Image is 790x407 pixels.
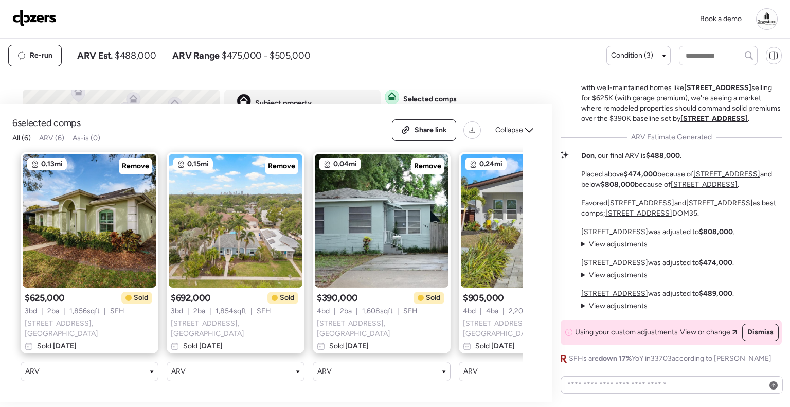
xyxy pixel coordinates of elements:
summary: View adjustments [581,301,648,311]
span: 2 ba [340,306,352,316]
u: [STREET_ADDRESS] [693,170,760,179]
span: Subject property [255,98,312,109]
u: [STREET_ADDRESS] [605,209,672,218]
span: ARV [171,366,186,377]
span: [DATE] [344,342,369,350]
p: was adjusted to . [581,258,734,268]
span: ARV Est. [77,49,113,62]
a: [STREET_ADDRESS] [686,199,753,207]
strong: $488,000 [646,151,680,160]
span: Using your custom adjustments [575,327,678,338]
span: Sold [329,341,369,351]
span: View or change [680,327,730,338]
span: down 17% [599,354,632,363]
a: View or change [680,327,737,338]
span: 4 bd [463,306,476,316]
span: Remove [122,161,149,171]
span: ARV [317,366,332,377]
span: $625,000 [25,292,65,304]
img: Logo [12,10,57,26]
span: Sold [280,293,294,303]
summary: View adjustments [581,239,648,250]
a: [STREET_ADDRESS] [581,258,648,267]
span: As-is (0) [73,134,100,143]
summary: View adjustments [581,270,648,280]
span: | [104,306,106,316]
p: The market story becomes clearer when we look at , our best match at 1,854 sqft with similar mid-... [581,52,782,124]
span: 3 bd [25,306,37,316]
span: 2 ba [193,306,205,316]
span: View adjustments [589,302,648,310]
span: SFH [110,306,124,316]
span: SFH [257,306,271,316]
span: $692,000 [171,292,211,304]
span: $390,000 [317,292,358,304]
span: Selected comps [403,94,457,104]
span: 6 selected comps [12,117,81,129]
span: Condition (3) [611,50,653,61]
a: [STREET_ADDRESS] [581,227,648,236]
span: | [397,306,399,316]
span: Remove [268,161,295,171]
span: [STREET_ADDRESS] , [GEOGRAPHIC_DATA] [317,318,446,339]
a: [STREET_ADDRESS] [671,180,738,189]
span: 4 ba [486,306,498,316]
span: $905,000 [463,292,504,304]
span: [STREET_ADDRESS] , [GEOGRAPHIC_DATA] [463,318,592,339]
span: 2,208 sqft [509,306,541,316]
span: SFHs are YoY in 33703 according to [PERSON_NAME] [569,353,771,364]
span: Dismiss [747,327,774,338]
span: | [480,306,482,316]
span: View adjustments [589,271,648,279]
span: Book a demo [700,14,742,23]
span: | [41,306,43,316]
p: was adjusted to . [581,289,734,299]
a: [STREET_ADDRESS] [680,114,748,123]
a: [STREET_ADDRESS] [607,199,674,207]
span: 1,854 sqft [216,306,246,316]
span: 3 bd [171,306,183,316]
span: | [187,306,189,316]
span: [DATE] [197,342,223,350]
span: | [356,306,358,316]
span: | [209,306,211,316]
p: , our final ARV is . [581,151,681,161]
span: ARV [463,366,478,377]
strong: $474,000 [624,170,657,179]
span: SFH [403,306,418,316]
p: Placed above because of and below because of . [581,169,782,190]
span: 1,608 sqft [362,306,393,316]
span: 4 bd [317,306,330,316]
a: [STREET_ADDRESS] [581,289,648,298]
span: Share link [415,125,447,135]
span: ARV [25,366,40,377]
span: [STREET_ADDRESS] , [GEOGRAPHIC_DATA] [25,318,154,339]
span: [STREET_ADDRESS] , [GEOGRAPHIC_DATA] [171,318,300,339]
span: [DATE] [51,342,77,350]
span: Sold [183,341,223,351]
strong: $808,000 [699,227,733,236]
span: Re-run [30,50,52,61]
strong: $474,000 [699,258,732,267]
span: View adjustments [589,240,648,249]
p: Favored and as best comps; DOM35. [581,198,782,219]
span: ARV Range [172,49,220,62]
span: $475,000 - $505,000 [222,49,310,62]
p: was adjusted to . [581,227,734,237]
span: 0.15mi [187,159,209,169]
a: [STREET_ADDRESS] [684,83,751,92]
span: 1,856 sqft [69,306,100,316]
span: | [502,306,505,316]
span: 0.24mi [479,159,502,169]
span: Sold [37,341,77,351]
strong: Don [581,151,595,160]
span: Sold [426,293,440,303]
